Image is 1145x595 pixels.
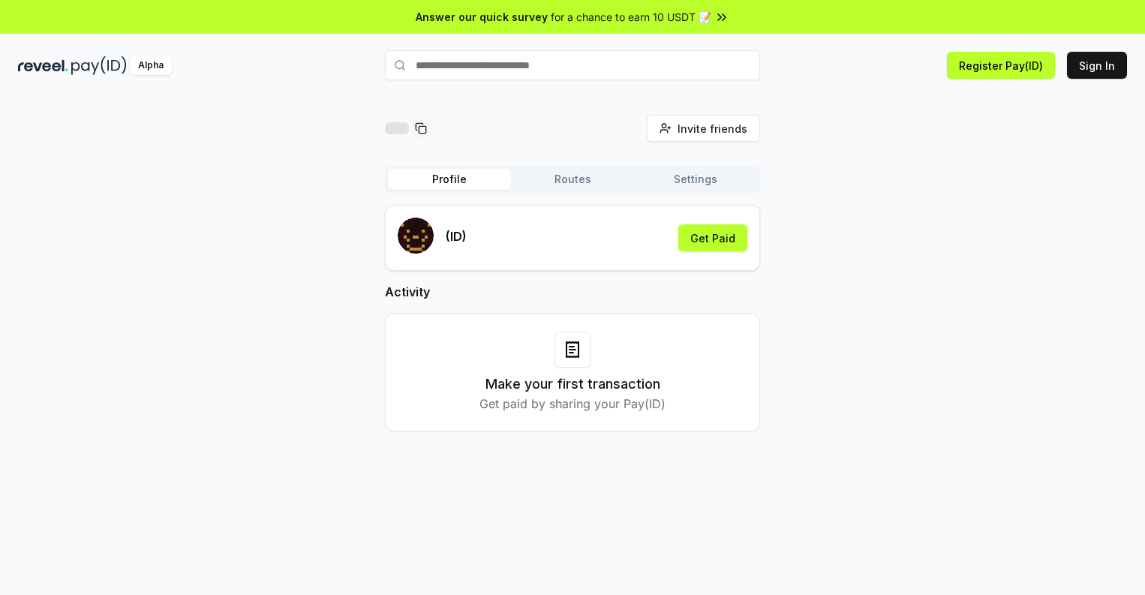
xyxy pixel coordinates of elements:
[479,395,666,413] p: Get paid by sharing your Pay(ID)
[130,56,172,75] div: Alpha
[511,169,634,190] button: Routes
[1067,52,1127,79] button: Sign In
[947,52,1055,79] button: Register Pay(ID)
[678,224,747,251] button: Get Paid
[416,9,548,25] span: Answer our quick survey
[634,169,757,190] button: Settings
[18,56,68,75] img: reveel_dark
[71,56,127,75] img: pay_id
[446,227,467,245] p: (ID)
[647,115,760,142] button: Invite friends
[385,283,760,301] h2: Activity
[551,9,711,25] span: for a chance to earn 10 USDT 📝
[678,121,747,137] span: Invite friends
[388,169,511,190] button: Profile
[485,374,660,395] h3: Make your first transaction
